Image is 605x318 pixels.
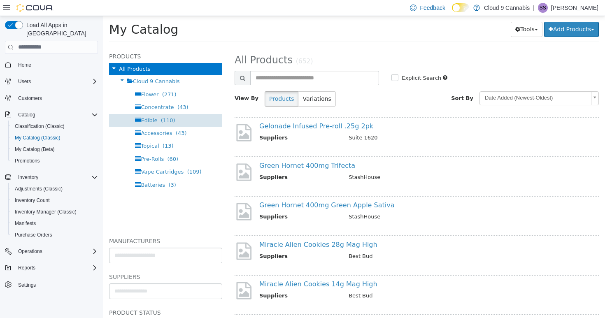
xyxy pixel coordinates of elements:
td: Best Bud [240,236,489,246]
td: StashHouse [240,157,489,167]
span: Flower [38,75,56,81]
span: Manifests [15,220,36,227]
img: Cova [16,4,54,12]
span: Classification (Classic) [12,121,98,131]
span: All Products [16,50,47,56]
span: (271) [59,75,74,81]
button: Inventory [2,172,101,183]
span: Customers [18,95,42,102]
span: My Catalog (Classic) [15,135,60,141]
th: Suppliers [156,157,240,167]
button: My Catalog (Beta) [8,144,101,155]
span: Load All Apps in [GEOGRAPHIC_DATA] [23,21,98,37]
span: SS [540,3,546,13]
span: Adjustments (Classic) [12,184,98,194]
a: Gelonade Infused Pre-roll .25g 2pk [156,106,270,114]
span: Promotions [15,158,40,164]
span: All Products [132,38,190,50]
span: Inventory [15,172,98,182]
span: My Catalog (Beta) [12,144,98,154]
nav: Complex example [5,56,98,312]
a: Green Hornet 400mg Trifecta [156,146,252,153]
span: Settings [15,279,98,290]
th: Suppliers [156,236,240,246]
h5: Manufacturers [6,220,119,230]
button: Manifests [8,218,101,229]
span: Reports [15,263,98,273]
span: Inventory [18,174,38,181]
a: My Catalog (Classic) [12,133,64,143]
a: Inventory Manager (Classic) [12,207,80,217]
span: Manifests [12,218,98,228]
h5: Products [6,35,119,45]
button: Catalog [2,109,101,121]
button: Operations [2,246,101,257]
img: missing-image.png [132,186,150,206]
p: Cloud 9 Cannabis [484,3,530,13]
span: Feedback [420,4,445,12]
img: missing-image.png [132,146,150,166]
button: Users [15,77,34,86]
button: Tools [408,6,440,21]
a: Settings [15,280,39,290]
span: Home [15,60,98,70]
a: Date Added (Newest-Oldest) [377,75,496,89]
a: Classification (Classic) [12,121,68,131]
span: Home [18,62,31,68]
h5: Product Status [6,292,119,302]
button: Promotions [8,155,101,167]
span: Catalog [15,110,98,120]
td: Best Bud [240,276,489,286]
th: Suppliers [156,197,240,207]
img: missing-image.png [132,107,150,127]
span: Pre-Rolls [38,140,61,146]
span: Customers [15,93,98,103]
button: My Catalog (Classic) [8,132,101,144]
span: (110) [58,101,72,107]
button: Adjustments (Classic) [8,183,101,195]
span: Settings [18,282,36,288]
span: (60) [64,140,75,146]
button: Users [2,76,101,87]
button: Classification (Classic) [8,121,101,132]
button: Catalog [15,110,38,120]
span: Batteries [38,166,62,172]
a: Adjustments (Classic) [12,184,66,194]
span: Inventory Manager (Classic) [15,209,77,215]
span: Edible [38,101,54,107]
span: Vape Cartridges [38,153,81,159]
span: My Catalog [6,6,75,21]
span: Date Added (Newest-Oldest) [377,76,485,88]
a: Promotions [12,156,43,166]
span: Purchase Orders [15,232,52,238]
button: Inventory Manager (Classic) [8,206,101,218]
span: Users [18,78,31,85]
span: Classification (Classic) [15,123,65,130]
span: Inventory Count [15,197,50,204]
th: Suppliers [156,276,240,286]
h5: Suppliers [6,256,119,266]
button: Inventory [15,172,42,182]
p: [PERSON_NAME] [551,3,598,13]
span: Operations [15,246,98,256]
span: Reports [18,265,35,271]
button: Products [162,75,195,91]
a: My Catalog (Beta) [12,144,58,154]
a: Inventory Count [12,195,53,205]
span: Inventory Count [12,195,98,205]
button: Add Products [441,6,496,21]
span: (3) [66,166,73,172]
span: Promotions [12,156,98,166]
input: Dark Mode [452,3,469,12]
span: Users [15,77,98,86]
span: Operations [18,248,42,255]
span: Adjustments (Classic) [15,186,63,192]
button: Operations [15,246,46,256]
a: Miracle Alien Cookies 28g Mag High [156,225,275,232]
a: Miracle Alien Cookies 14g Mag High [156,264,275,272]
button: Customers [2,92,101,104]
span: (43) [73,114,84,120]
img: missing-image.png [132,265,150,285]
span: Cloud 9 Cannabis [30,62,77,68]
